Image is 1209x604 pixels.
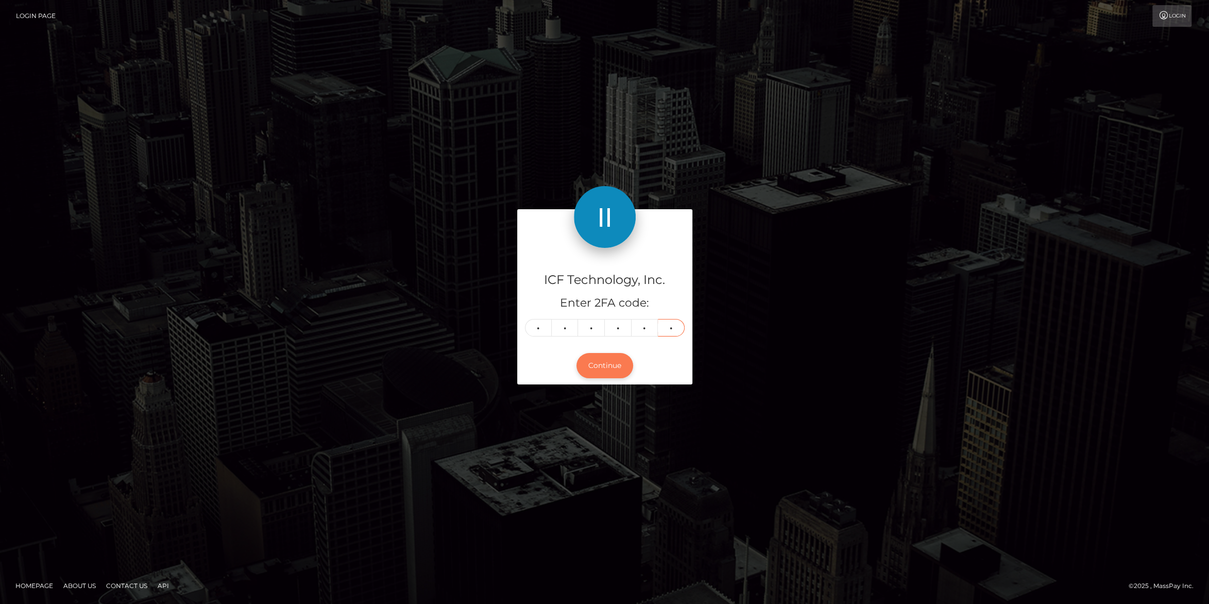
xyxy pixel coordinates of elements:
a: Login [1152,5,1191,27]
a: Homepage [11,578,57,594]
a: Contact Us [102,578,151,594]
img: ICF Technology, Inc. [574,186,636,248]
h4: ICF Technology, Inc. [525,271,685,289]
div: © 2025 , MassPay Inc. [1129,580,1201,592]
a: About Us [59,578,100,594]
button: Continue [576,353,633,378]
a: Login Page [16,5,56,27]
a: API [154,578,173,594]
h5: Enter 2FA code: [525,295,685,311]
